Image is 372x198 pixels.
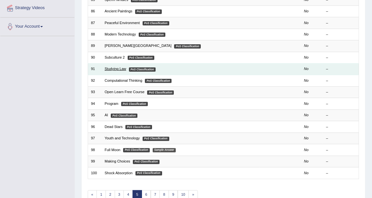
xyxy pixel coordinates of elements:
[88,109,102,121] td: 95
[304,171,309,175] em: No
[129,67,156,72] em: PoS Classification
[125,125,152,129] em: PoS Classification
[105,32,136,36] a: Modern Technology
[326,78,356,83] div: –
[105,136,140,140] a: Youth and Technology
[105,9,132,13] a: Ancient Paintings
[153,148,176,152] em: Sample Answer
[304,55,309,59] em: No
[105,90,145,94] a: Open Learn Free Course
[135,171,162,176] em: PoS Classification
[304,125,309,129] em: No
[326,159,356,164] div: –
[304,113,309,117] em: No
[105,55,125,59] a: Subculture 2
[0,18,74,34] a: Your Account
[326,171,356,176] div: –
[326,113,356,118] div: –
[88,133,102,144] td: 97
[326,90,356,95] div: –
[174,44,201,49] em: PoS Classification
[111,114,137,118] em: PoS Classification
[304,136,309,140] em: No
[304,148,309,152] em: No
[105,21,140,25] a: Peaceful Environment
[304,21,309,25] em: No
[105,102,118,106] a: Program
[139,33,165,37] em: PoS Classification
[326,43,356,49] div: –
[143,137,169,141] em: PoS Classification
[304,78,309,82] em: No
[304,67,309,71] em: No
[105,171,133,175] a: Shock Absorption
[88,40,102,52] td: 89
[105,113,108,117] a: AI
[326,55,356,60] div: –
[105,67,126,71] a: Studying Law
[88,29,102,40] td: 88
[304,44,309,48] em: No
[88,52,102,63] td: 90
[326,124,356,130] div: –
[133,160,160,164] em: PoS Classification
[135,9,162,14] em: PoS Classification
[326,9,356,14] div: –
[88,6,102,17] td: 86
[304,159,309,163] em: No
[88,75,102,86] td: 92
[304,32,309,36] em: No
[88,98,102,109] td: 94
[88,64,102,75] td: 91
[105,44,172,48] a: [PERSON_NAME][GEOGRAPHIC_DATA]
[326,66,356,72] div: –
[326,148,356,153] div: –
[121,102,148,106] em: PoS Classification
[128,56,154,60] em: PoS Classification
[88,17,102,29] td: 87
[326,32,356,37] div: –
[143,21,169,25] em: PoS Classification
[304,90,309,94] em: No
[304,102,309,106] em: No
[123,148,150,152] em: PoS Classification
[326,101,356,106] div: –
[326,136,356,141] div: –
[88,87,102,98] td: 93
[88,121,102,133] td: 96
[147,91,174,95] em: PoS Classification
[88,167,102,179] td: 100
[105,125,122,129] a: Dead Stars
[304,9,309,13] em: No
[105,159,130,163] a: Making Choices
[88,144,102,156] td: 98
[145,79,172,83] em: PoS Classification
[326,21,356,26] div: –
[88,156,102,167] td: 99
[105,78,142,82] a: Computational Thinking
[105,148,121,152] a: Full Moon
